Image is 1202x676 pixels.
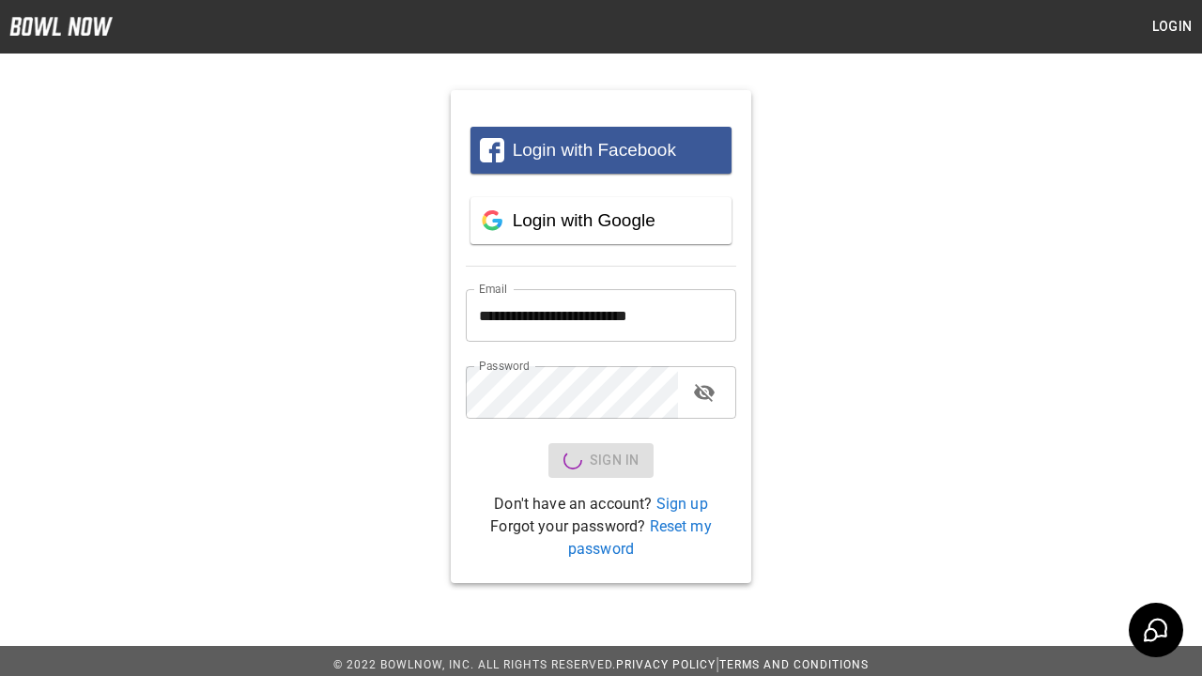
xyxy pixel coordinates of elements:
[513,140,676,160] span: Login with Facebook
[686,374,723,411] button: toggle password visibility
[616,658,716,671] a: Privacy Policy
[466,493,736,515] p: Don't have an account?
[470,197,732,244] button: Login with Google
[719,658,869,671] a: Terms and Conditions
[470,127,732,174] button: Login with Facebook
[466,515,736,561] p: Forgot your password?
[568,517,712,558] a: Reset my password
[333,658,616,671] span: © 2022 BowlNow, Inc. All Rights Reserved.
[656,495,708,513] a: Sign up
[1142,9,1202,44] button: Login
[513,210,655,230] span: Login with Google
[9,17,113,36] img: logo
